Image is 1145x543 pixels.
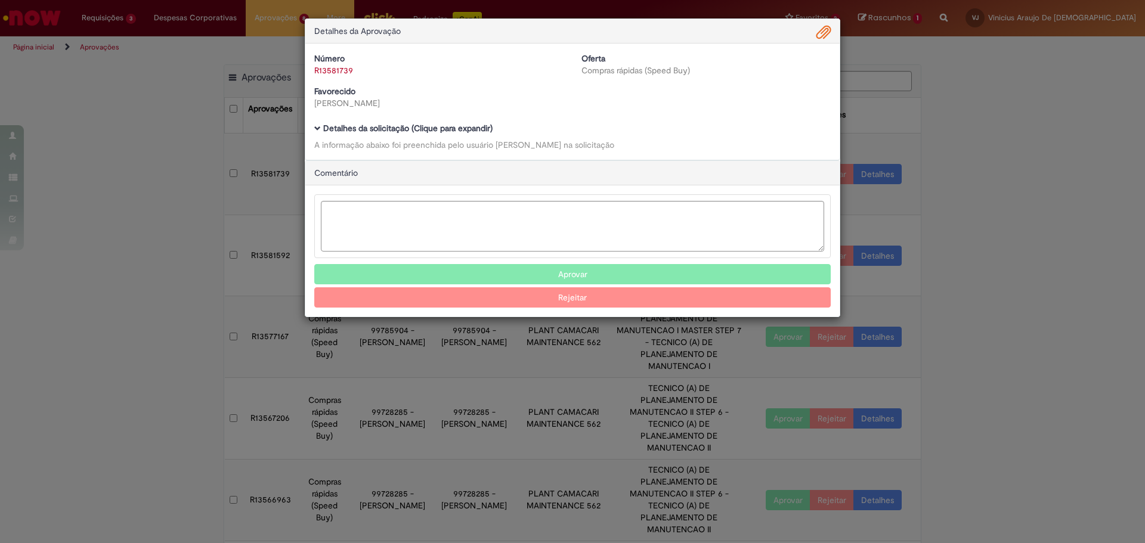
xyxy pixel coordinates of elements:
span: Comentário [314,167,358,178]
a: R13581739 [314,65,353,76]
div: A informação abaixo foi preenchida pelo usuário [PERSON_NAME] na solicitação [314,139,831,151]
button: Aprovar [314,264,831,284]
div: Compras rápidas (Speed Buy) [581,64,831,76]
b: Detalhes da solicitação (Clique para expandir) [323,123,493,134]
span: Detalhes da Aprovação [314,26,401,36]
b: Oferta [581,53,605,64]
b: Favorecido [314,86,355,97]
div: [PERSON_NAME] [314,97,564,109]
button: Rejeitar [314,287,831,308]
h5: Detalhes da solicitação (Clique para expandir) [314,124,831,133]
b: Número [314,53,345,64]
